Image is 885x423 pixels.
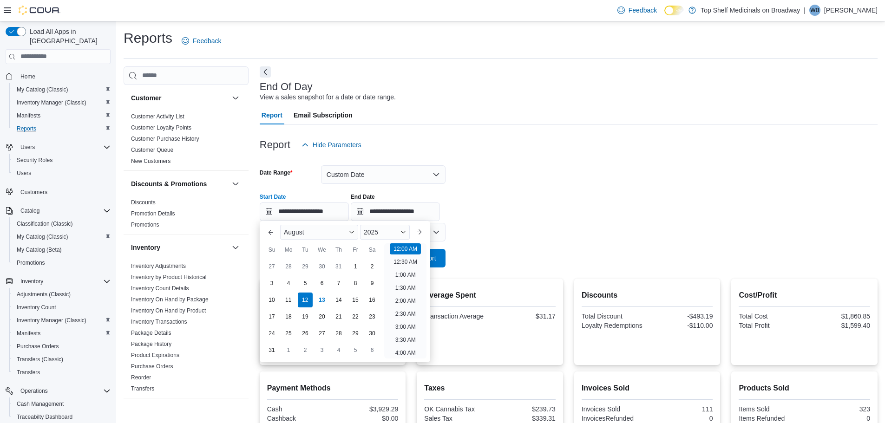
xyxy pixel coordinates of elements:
[582,322,645,329] div: Loyalty Redemptions
[351,193,375,201] label: End Date
[424,290,556,301] h2: Average Spent
[264,293,279,307] div: day-10
[131,199,156,206] span: Discounts
[13,354,67,365] a: Transfers (Classic)
[131,262,186,270] span: Inventory Adjustments
[424,383,556,394] h2: Taxes
[267,415,331,422] div: Cashback
[131,385,154,392] a: Transfers
[331,293,346,307] div: day-14
[17,86,68,93] span: My Catalog (Classic)
[131,147,173,153] a: Customer Queue
[131,318,187,325] span: Inventory Transactions
[131,136,199,142] a: Customer Purchase History
[17,220,73,228] span: Classification (Classic)
[9,366,114,379] button: Transfers
[2,70,114,83] button: Home
[13,244,111,255] span: My Catalog (Beta)
[131,351,179,359] span: Product Expirations
[13,110,111,121] span: Manifests
[13,328,111,339] span: Manifests
[331,326,346,341] div: day-28
[412,225,426,240] button: Next month
[17,142,39,153] button: Users
[331,242,346,257] div: Th
[315,309,329,324] div: day-20
[17,112,40,119] span: Manifests
[298,259,313,274] div: day-29
[20,143,35,151] span: Users
[13,218,111,229] span: Classification (Classic)
[13,231,111,242] span: My Catalog (Classic)
[124,29,172,47] h1: Reports
[806,322,870,329] div: $1,599.40
[281,259,296,274] div: day-28
[391,308,419,319] li: 2:30 AM
[298,242,313,257] div: Tu
[281,276,296,291] div: day-4
[13,315,111,326] span: Inventory Manager (Classic)
[424,312,488,320] div: Transaction Average
[390,243,421,254] li: 12:00 AM
[13,257,49,268] a: Promotions
[281,326,296,341] div: day-25
[9,314,114,327] button: Inventory Manager (Classic)
[365,309,380,324] div: day-23
[13,367,111,378] span: Transfers
[17,246,62,254] span: My Catalog (Beta)
[315,259,329,274] div: day-30
[17,413,72,421] span: Traceabilty Dashboard
[131,113,184,120] a: Customer Activity List
[13,218,77,229] a: Classification (Classic)
[281,242,296,257] div: Mo
[13,367,44,378] a: Transfers
[17,317,86,324] span: Inventory Manager (Classic)
[13,97,90,108] a: Inventory Manager (Classic)
[13,155,56,166] a: Security Roles
[17,343,59,350] span: Purchase Orders
[131,329,171,337] span: Package Details
[131,124,191,131] a: Customer Loyalty Points
[230,92,241,104] button: Customer
[582,383,713,394] h2: Invoices Sold
[824,5,878,16] p: [PERSON_NAME]
[17,385,52,397] button: Operations
[13,168,35,179] a: Users
[334,415,398,422] div: $0.00
[2,384,114,397] button: Operations
[17,156,52,164] span: Security Roles
[17,233,68,241] span: My Catalog (Classic)
[384,243,426,358] ul: Time
[264,326,279,341] div: day-24
[804,5,806,16] p: |
[391,282,419,293] li: 1:30 AM
[9,122,114,135] button: Reports
[17,330,40,337] span: Manifests
[298,293,313,307] div: day-12
[365,326,380,341] div: day-30
[264,242,279,257] div: Su
[263,258,380,358] div: August, 2025
[17,125,36,132] span: Reports
[17,205,43,216] button: Catalog
[178,32,225,50] a: Feedback
[348,259,363,274] div: day-1
[701,5,800,16] p: Top Shelf Medicinals on Broadway
[364,228,378,236] span: 2025
[649,322,713,329] div: -$110.00
[264,276,279,291] div: day-3
[348,242,363,257] div: Fr
[13,328,44,339] a: Manifests
[17,169,31,177] span: Users
[131,221,159,228] span: Promotions
[131,285,189,292] span: Inventory Count Details
[13,289,111,300] span: Adjustments (Classic)
[230,178,241,189] button: Discounts & Promotions
[267,383,399,394] h2: Payment Methods
[260,202,349,221] input: Press the down key to enter a popover containing a calendar. Press the escape key to close the po...
[131,341,171,347] a: Package History
[20,387,48,395] span: Operations
[13,411,111,423] span: Traceabilty Dashboard
[281,309,296,324] div: day-18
